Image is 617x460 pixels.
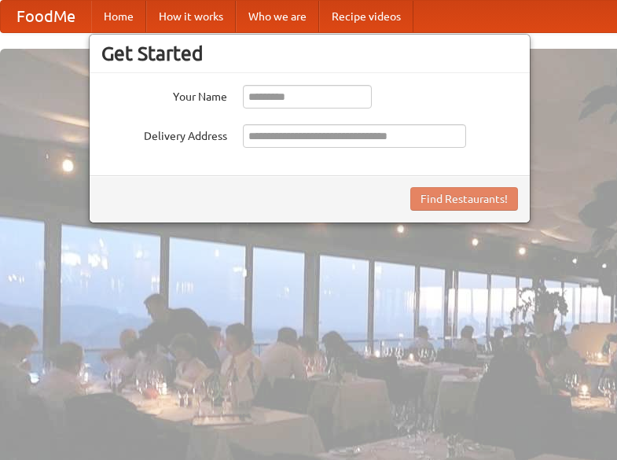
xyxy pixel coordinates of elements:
[410,187,518,211] button: Find Restaurants!
[101,124,227,144] label: Delivery Address
[101,85,227,105] label: Your Name
[101,42,518,65] h3: Get Started
[146,1,236,32] a: How it works
[319,1,413,32] a: Recipe videos
[1,1,91,32] a: FoodMe
[91,1,146,32] a: Home
[236,1,319,32] a: Who we are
